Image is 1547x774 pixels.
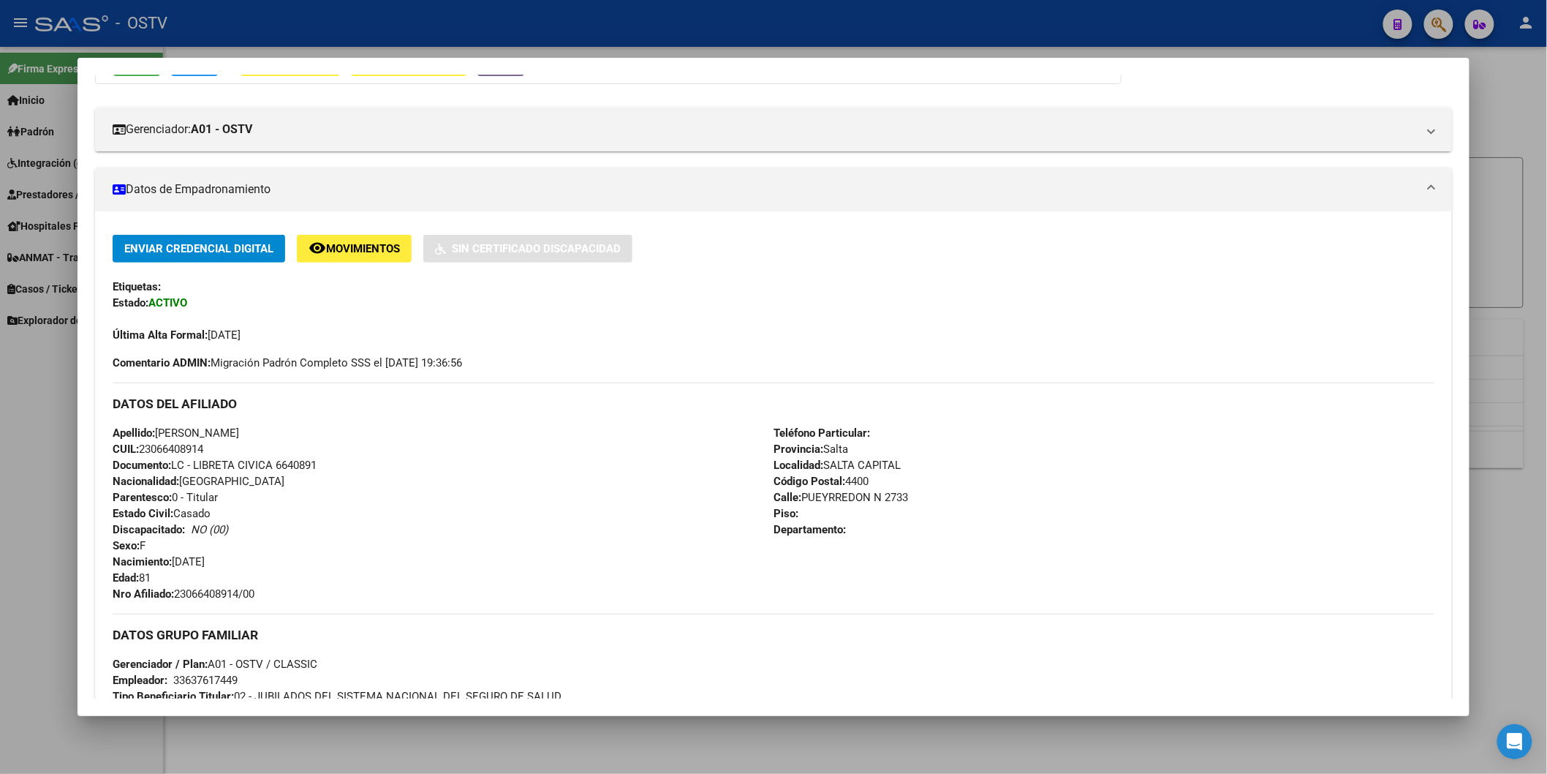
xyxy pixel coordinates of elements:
span: LC - LIBRETA CIVICA 6640891 [113,459,317,472]
span: F [113,539,145,552]
span: [GEOGRAPHIC_DATA] [113,475,284,488]
span: 02 - JUBILADOS DEL SISTEMA NACIONAL DEL SEGURO DE SALUD [113,690,561,703]
span: 81 [113,571,151,585]
strong: Calle: [773,491,801,504]
mat-icon: remove_red_eye [309,239,326,257]
strong: Edad: [113,571,139,585]
strong: Nacionalidad: [113,475,179,488]
h3: DATOS GRUPO FAMILIAR [113,627,1434,643]
span: [DATE] [113,555,205,568]
mat-expansion-panel-header: Datos de Empadronamiento [95,168,1452,211]
span: [DATE] [113,328,241,342]
mat-panel-title: Datos de Empadronamiento [113,181,1417,198]
span: [PERSON_NAME] [113,427,239,440]
strong: Etiquetas: [113,280,161,293]
strong: Piso: [773,507,798,520]
mat-panel-title: Gerenciador: [113,121,1417,138]
strong: Estado: [113,296,148,309]
strong: Nro Afiliado: [113,587,174,601]
span: 0 - Titular [113,491,218,504]
strong: Documento: [113,459,171,472]
strong: Comentario ADMIN: [113,356,211,369]
strong: Departamento: [773,523,846,536]
button: Sin Certificado Discapacidad [423,235,632,262]
strong: Última Alta Formal: [113,328,208,342]
span: Casado [113,507,211,520]
span: Sin Certificado Discapacidad [452,243,621,256]
strong: Sexo: [113,539,140,552]
strong: Código Postal: [773,475,845,488]
strong: Empleador: [113,674,167,687]
button: Organismos Ext. [535,49,640,76]
strong: Parentesco: [113,491,172,504]
strong: Discapacitado: [113,523,185,536]
strong: Teléfono Particular: [773,427,870,440]
span: Enviar Credencial Digital [124,243,273,256]
strong: Nacimiento: [113,555,172,568]
strong: Provincia: [773,443,823,456]
strong: Tipo Beneficiario Titular: [113,690,234,703]
div: 33637617449 [173,672,238,688]
i: NO (00) [191,523,228,536]
span: 23066408914 [113,443,203,456]
strong: Estado Civil: [113,507,173,520]
span: A01 - OSTV / CLASSIC [113,658,317,671]
strong: Gerenciador / Plan: [113,658,208,671]
strong: A01 - OSTV [191,121,252,138]
button: Movimientos [297,235,412,262]
span: Salta [773,443,848,456]
span: PUEYRREDON N 2733 [773,491,908,504]
strong: Apellido: [113,427,155,440]
span: 4400 [773,475,869,488]
mat-expansion-panel-header: Gerenciador:A01 - OSTV [95,108,1452,151]
button: Enviar Credencial Digital [113,235,285,262]
span: Movimientos [326,243,400,256]
strong: ACTIVO [148,296,187,309]
span: 23066408914/00 [113,587,254,601]
span: SALTA CAPITAL [773,459,901,472]
h3: DATOS DEL AFILIADO [113,396,1434,412]
strong: Localidad: [773,459,823,472]
strong: CUIL: [113,443,139,456]
span: Migración Padrón Completo SSS el [DATE] 19:36:56 [113,355,462,371]
div: Open Intercom Messenger [1497,724,1532,759]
